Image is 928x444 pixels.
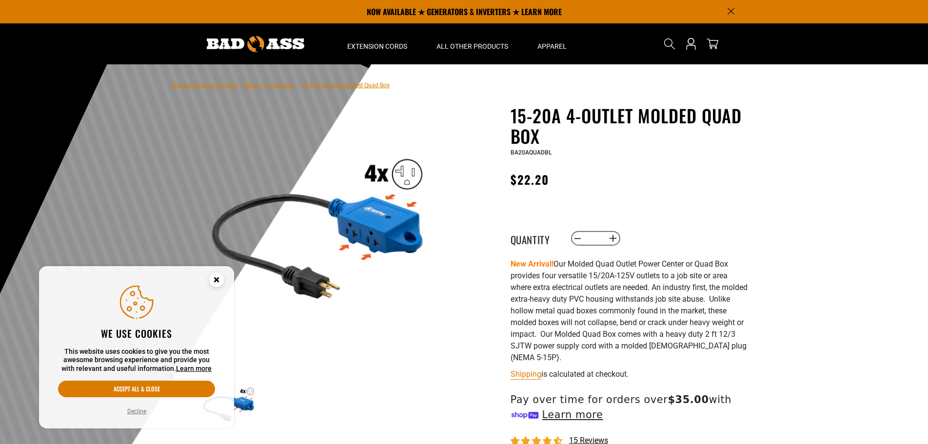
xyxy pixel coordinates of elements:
[662,36,677,52] summary: Search
[523,23,581,64] summary: Apparel
[511,258,750,364] p: Our Molded Quad Outlet Power Center or Quad Box provides four versatile 15/20A-125V outlets to a ...
[511,369,541,379] a: Shipping
[511,149,552,156] span: BA20AQUADBL
[207,36,304,52] img: Bad Ass Extension Cords
[39,266,234,429] aside: Cookie Consent
[58,347,215,373] p: This website uses cookies to give you the most awesome browsing experience and provide you with r...
[511,232,559,245] label: Quantity
[58,327,215,340] h2: We use cookies
[176,365,212,372] a: Learn more
[297,82,299,89] span: ›
[511,367,750,381] div: is calculated at checkout.
[511,171,549,188] span: $22.20
[422,23,523,64] summary: All Other Products
[301,82,390,89] span: 15-20A 4-Outlet Molded Quad Box
[347,42,407,51] span: Extension Cords
[511,259,553,269] strong: New Arrival!
[172,79,390,91] nav: breadcrumbs
[243,82,295,89] a: Return to Collection
[333,23,422,64] summary: Extension Cords
[436,42,508,51] span: All Other Products
[58,381,215,397] button: Accept all & close
[511,105,750,146] h1: 15-20A 4-Outlet Molded Quad Box
[124,406,149,416] button: Decline
[537,42,567,51] span: Apparel
[239,82,241,89] span: ›
[172,82,237,89] a: Bad Ass Extension Cords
